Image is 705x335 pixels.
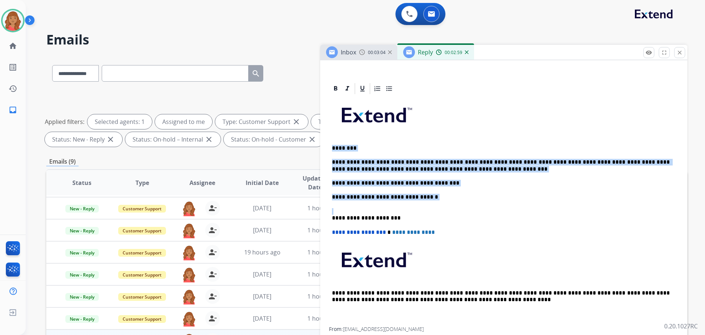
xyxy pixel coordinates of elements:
[118,271,166,279] span: Customer Support
[244,248,281,256] span: 19 hours ago
[65,293,99,301] span: New - Reply
[368,50,386,56] span: 00:03:04
[182,223,196,238] img: agent-avatar
[65,249,99,257] span: New - Reply
[292,117,301,126] mat-icon: close
[646,49,652,56] mat-icon: remove_red_eye
[72,178,91,187] span: Status
[664,322,698,331] p: 0.20.1027RC
[307,270,337,278] span: 1 hour ago
[308,135,317,144] mat-icon: close
[342,83,353,94] div: Italic
[135,178,149,187] span: Type
[106,135,115,144] mat-icon: close
[307,292,337,300] span: 1 hour ago
[330,83,341,94] div: Bold
[46,32,687,47] h2: Emails
[445,50,462,56] span: 00:02:59
[372,83,383,94] div: Ordered List
[45,117,84,126] p: Applied filters:
[182,245,196,260] img: agent-avatar
[8,106,17,114] mat-icon: inbox
[253,226,271,234] span: [DATE]
[253,204,271,212] span: [DATE]
[8,84,17,93] mat-icon: history
[329,325,679,333] div: From:
[208,248,217,257] mat-icon: person_remove
[8,42,17,50] mat-icon: home
[384,83,395,94] div: Bullet List
[307,314,337,322] span: 1 hour ago
[224,132,324,147] div: Status: On-hold - Customer
[253,292,271,300] span: [DATE]
[307,204,337,212] span: 1 hour ago
[182,201,196,216] img: agent-avatar
[208,314,217,323] mat-icon: person_remove
[252,69,260,78] mat-icon: search
[118,227,166,235] span: Customer Support
[189,178,215,187] span: Assignee
[253,270,271,278] span: [DATE]
[65,315,99,323] span: New - Reply
[208,226,217,235] mat-icon: person_remove
[182,289,196,304] img: agent-avatar
[65,271,99,279] span: New - Reply
[65,227,99,235] span: New - Reply
[205,135,213,144] mat-icon: close
[299,174,332,192] span: Updated Date
[418,48,433,56] span: Reply
[311,114,407,129] div: Type: Shipping Protection
[676,49,683,56] mat-icon: close
[118,293,166,301] span: Customer Support
[215,114,308,129] div: Type: Customer Support
[246,178,279,187] span: Initial Date
[307,226,337,234] span: 1 hour ago
[307,248,337,256] span: 1 hour ago
[125,132,221,147] div: Status: On-hold – Internal
[46,157,79,166] p: Emails (9)
[341,48,356,56] span: Inbox
[118,315,166,323] span: Customer Support
[182,267,196,282] img: agent-avatar
[155,114,212,129] div: Assigned to me
[208,292,217,301] mat-icon: person_remove
[182,311,196,327] img: agent-avatar
[8,63,17,72] mat-icon: list_alt
[208,270,217,279] mat-icon: person_remove
[253,314,271,322] span: [DATE]
[661,49,668,56] mat-icon: fullscreen
[343,325,424,332] span: [EMAIL_ADDRESS][DOMAIN_NAME]
[3,10,23,31] img: avatar
[118,205,166,213] span: Customer Support
[45,132,122,147] div: Status: New - Reply
[65,205,99,213] span: New - Reply
[208,204,217,213] mat-icon: person_remove
[87,114,152,129] div: Selected agents: 1
[357,83,368,94] div: Underline
[118,249,166,257] span: Customer Support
